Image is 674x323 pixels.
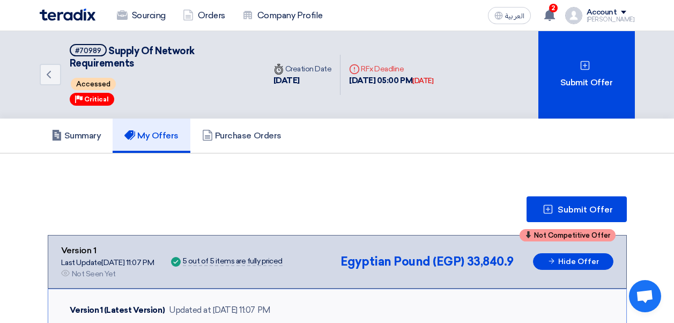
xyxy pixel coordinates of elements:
div: Version 1 (Latest Version) [70,304,165,317]
span: Submit Offer [558,205,613,214]
span: Accessed [71,78,116,90]
h5: My Offers [124,130,179,141]
h5: Summary [51,130,101,141]
span: العربية [505,12,524,20]
a: Summary [40,119,113,153]
a: Orders [174,4,234,27]
span: 2 [549,4,558,12]
a: Company Profile [234,4,331,27]
span: 33,840.9 [467,254,514,269]
div: Version 1 [61,244,154,257]
div: Last Update [DATE] 11:07 PM [61,257,154,268]
a: My Offers [113,119,190,153]
div: [DATE] [273,75,332,87]
span: Egyptian Pound (EGP) [340,254,464,269]
a: Open chat [629,280,661,312]
a: Purchase Orders [190,119,293,153]
h5: Supply Of Network Requirements [70,44,252,70]
button: Hide Offer [533,253,613,270]
div: Account [587,8,617,17]
a: Sourcing [108,4,174,27]
img: profile_test.png [565,7,582,24]
span: Not Competitive Offer [534,232,610,239]
div: Updated at [DATE] 11:07 PM [169,304,270,317]
div: RFx Deadline [349,63,433,75]
button: Submit Offer [527,196,627,222]
div: #70989 [75,47,101,54]
button: العربية [488,7,531,24]
span: Supply Of Network Requirements [70,45,195,69]
div: [PERSON_NAME] [587,17,635,23]
h5: Purchase Orders [202,130,282,141]
div: [DATE] 05:00 PM [349,75,433,87]
span: Critical [84,96,109,103]
div: Not Seen Yet [72,268,116,280]
div: [DATE] [412,76,433,86]
div: 5 out of 5 items are fully priced [183,258,283,266]
div: Submit Offer [538,31,635,119]
div: Creation Date [273,63,332,75]
img: Teradix logo [40,9,95,21]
